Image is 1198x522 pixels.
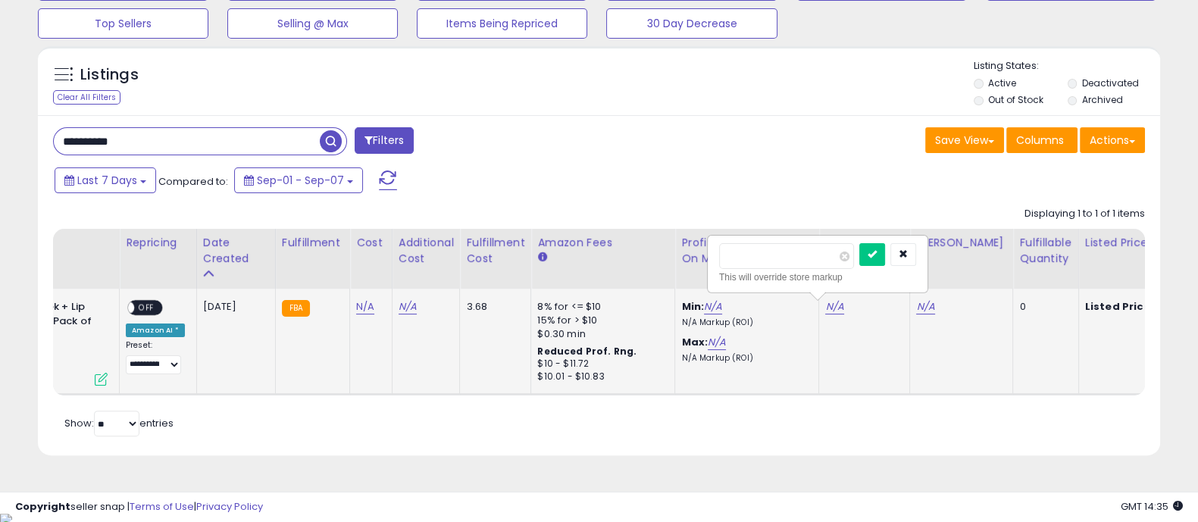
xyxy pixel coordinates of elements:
b: Max: [681,335,708,349]
div: Preset: [126,340,185,374]
h5: Listings [80,64,139,86]
div: [DATE] [203,300,264,314]
button: Sep-01 - Sep-07 [234,167,363,193]
div: $10.01 - $10.83 [537,370,663,383]
span: OFF [134,302,158,314]
label: Archived [1081,93,1122,106]
div: Fulfillment Cost [466,235,524,267]
label: Deactivated [1081,77,1138,89]
div: 8% for <= $10 [537,300,663,314]
button: Items Being Repriced [417,8,587,39]
div: Fulfillable Quantity [1019,235,1071,267]
a: N/A [356,299,374,314]
small: Amazon Fees. [537,251,546,264]
button: Filters [355,127,414,154]
span: 2025-09-15 14:35 GMT [1121,499,1183,514]
div: Additional Cost [399,235,454,267]
small: FBA [282,300,310,317]
span: Columns [1016,133,1064,148]
a: N/A [825,299,843,314]
div: seller snap | | [15,500,263,514]
a: N/A [708,335,726,350]
div: 0 [1019,300,1066,314]
strong: Copyright [15,499,70,514]
button: Save View [925,127,1004,153]
span: Last 7 Days [77,173,137,188]
div: Fulfillment [282,235,343,251]
div: This will override store markup [719,270,916,285]
div: Cost [356,235,386,251]
button: Selling @ Max [227,8,398,39]
button: Actions [1080,127,1145,153]
button: Top Sellers [38,8,208,39]
span: Show: entries [64,416,174,430]
div: Date Created [203,235,269,267]
div: [PERSON_NAME] [916,235,1006,251]
div: 3.68 [466,300,519,314]
label: Active [988,77,1016,89]
a: Privacy Policy [196,499,263,514]
b: Min: [681,299,704,314]
div: Displaying 1 to 1 of 1 items [1024,207,1145,221]
div: Profit [PERSON_NAME] on Min/Max [681,235,812,267]
a: Terms of Use [130,499,194,514]
div: $10 - $11.72 [537,358,663,370]
th: The percentage added to the cost of goods (COGS) that forms the calculator for Min & Max prices. [675,229,819,289]
a: N/A [399,299,417,314]
b: Listed Price: [1085,299,1154,314]
p: Listing States: [974,59,1160,73]
div: 15% for > $10 [537,314,663,327]
button: Last 7 Days [55,167,156,193]
span: Sep-01 - Sep-07 [257,173,344,188]
a: N/A [916,299,934,314]
div: Amazon Fees [537,235,668,251]
button: Columns [1006,127,1078,153]
div: Repricing [126,235,190,251]
p: N/A Markup (ROI) [681,353,807,364]
a: N/A [704,299,722,314]
p: N/A Markup (ROI) [681,317,807,328]
div: Clear All Filters [53,90,120,105]
div: $0.30 min [537,327,663,341]
b: Reduced Prof. Rng. [537,345,637,358]
label: Out of Stock [988,93,1043,106]
button: 30 Day Decrease [606,8,777,39]
span: Compared to: [158,174,228,189]
div: Amazon AI * [126,324,185,337]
